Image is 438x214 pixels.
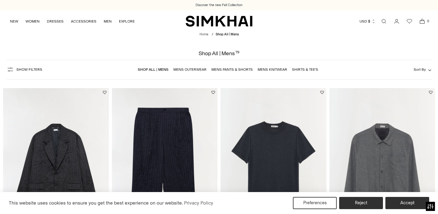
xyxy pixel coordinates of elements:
a: Shirts & Tee's [292,67,318,72]
nav: Linked collections [138,63,318,76]
span: This website uses cookies to ensure you get the best experience on our website. [9,200,183,206]
a: DRESSES [47,15,64,28]
a: Discover the new Fall Collection [196,3,242,8]
a: Mens Knitwear [258,67,287,72]
a: Privacy Policy (opens in a new tab) [183,198,214,208]
a: SIMKHAI [186,15,252,27]
a: Open search modal [378,15,390,27]
h1: Shop All | Mens [199,51,239,56]
a: Home [200,32,208,36]
span: Sort By [414,67,426,72]
button: Add to Wishlist [320,91,324,94]
div: / [212,32,213,37]
button: Add to Wishlist [103,91,106,94]
button: Show Filters [7,65,42,74]
a: MEN [104,15,112,28]
button: Add to Wishlist [211,91,215,94]
button: Add to Wishlist [429,91,433,94]
a: Mens Outerwear [173,67,207,72]
a: Open cart modal [416,15,428,27]
a: Mens Pants & Shorts [211,67,253,72]
span: Show Filters [16,67,42,72]
button: Preferences [293,197,337,209]
nav: breadcrumbs [200,32,239,37]
button: Reject [339,197,383,209]
a: Shop All | Mens [138,67,169,72]
a: Go to the account page [391,15,403,27]
a: EXPLORE [119,15,135,28]
a: Wishlist [403,15,415,27]
a: ACCESSORIES [71,15,96,28]
a: NEW [10,15,18,28]
button: USD $ [360,15,376,28]
button: Accept [385,197,429,209]
div: 79 [235,51,239,56]
span: Shop All | Mens [216,32,239,36]
a: WOMEN [26,15,40,28]
button: Sort By [414,66,431,73]
span: 0 [425,18,431,24]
